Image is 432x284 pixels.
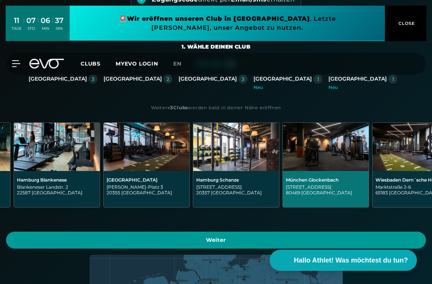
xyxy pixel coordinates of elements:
span: en [173,60,182,67]
span: CLOSE [397,20,415,27]
div: 3 [241,76,244,82]
div: MIN [41,26,50,31]
a: MYEVO LOGIN [116,60,158,67]
div: 3 [92,76,95,82]
div: 11 [12,15,21,26]
div: SEK [55,26,64,31]
div: STD [26,26,36,31]
div: Neu [328,85,397,90]
a: Weiter [6,232,426,249]
div: [STREET_ADDRESS] 20357 [GEOGRAPHIC_DATA] [196,184,276,195]
img: Hamburg Stadthausbrücke [104,123,189,171]
button: Hallo Athlet! Was möchtest du tun? [270,250,417,271]
img: München Glockenbach [283,123,369,171]
div: TAGE [12,26,21,31]
span: Hallo Athlet! Was möchtest du tun? [294,255,408,266]
div: [GEOGRAPHIC_DATA] [107,177,186,183]
div: 2 [166,76,169,82]
div: 1 [392,76,394,82]
strong: Clubs [173,105,188,110]
div: Hamburg Blankenese [17,177,97,183]
img: Hamburg Schanze [193,123,279,171]
div: Blankeneser Landstr. 2 22587 [GEOGRAPHIC_DATA] [17,184,97,195]
div: [PERSON_NAME]-Platz 3 20355 [GEOGRAPHIC_DATA] [107,184,186,195]
a: Clubs [81,60,116,67]
span: Weiter [15,236,417,244]
a: en [173,60,191,68]
button: CLOSE [385,6,426,41]
div: 06 [41,15,50,26]
div: Hamburg Schanze [196,177,276,183]
div: : [52,16,53,36]
strong: 3 [170,105,173,110]
img: Hamburg Blankenese [14,123,100,171]
span: Clubs [81,60,101,67]
div: München Glockenbach [286,177,366,183]
div: [STREET_ADDRESS] 80469 [GEOGRAPHIC_DATA] [286,184,366,195]
div: : [38,16,39,36]
div: : [23,16,24,36]
div: 1 [317,76,319,82]
div: 37 [55,15,64,26]
div: Neu [253,85,322,90]
div: 07 [26,15,36,26]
